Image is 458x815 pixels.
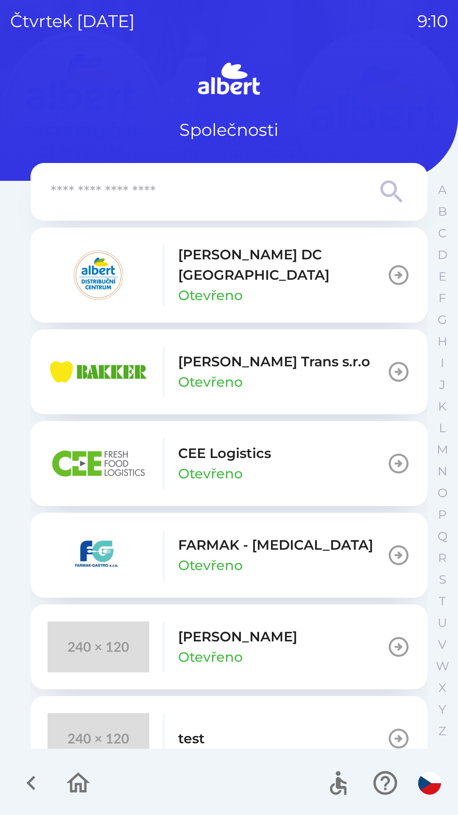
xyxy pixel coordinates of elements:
[432,655,453,677] button: W
[439,377,445,392] p: J
[31,329,427,414] button: [PERSON_NAME] Trans s.r.oOtevřeno
[438,183,447,197] p: A
[438,680,446,695] p: X
[47,438,149,489] img: ba8847e2-07ef-438b-a6f1-28de549c3032.png
[438,226,447,241] p: C
[439,572,446,587] p: S
[432,677,453,699] button: X
[432,309,453,331] button: G
[432,699,453,720] button: Y
[438,204,447,219] p: B
[432,590,453,612] button: T
[438,291,446,306] p: F
[432,244,453,266] button: D
[438,702,446,717] p: Y
[436,659,449,674] p: W
[178,443,271,464] p: CEE Logistics
[432,547,453,569] button: R
[432,634,453,655] button: V
[31,421,427,506] button: CEE LogisticsOtevřeno
[178,244,387,285] p: [PERSON_NAME] DC [GEOGRAPHIC_DATA]
[432,287,453,309] button: F
[439,421,446,436] p: L
[31,228,427,323] button: [PERSON_NAME] DC [GEOGRAPHIC_DATA]Otevřeno
[178,285,243,306] p: Otevřeno
[432,482,453,504] button: O
[432,396,453,417] button: K
[31,513,427,598] button: FARMAK - [MEDICAL_DATA]Otevřeno
[438,334,447,349] p: H
[439,594,446,609] p: T
[441,356,444,371] p: I
[31,59,427,100] img: Logo
[432,504,453,526] button: P
[31,604,427,689] button: [PERSON_NAME]Otevřeno
[432,201,453,222] button: B
[10,8,135,34] p: čtvrtek [DATE]
[47,530,149,581] img: 5ee10d7b-21a5-4c2b-ad2f-5ef9e4226557.png
[178,372,243,392] p: Otevřeno
[47,621,149,672] img: 240x120
[179,117,279,143] p: Společnosti
[432,569,453,590] button: S
[437,442,448,457] p: M
[417,8,448,34] p: 9:10
[432,222,453,244] button: C
[438,399,447,414] p: K
[178,535,373,555] p: FARMAK - [MEDICAL_DATA]
[438,507,447,522] p: P
[418,772,441,795] img: cs flag
[178,351,370,372] p: [PERSON_NAME] Trans s.r.o
[432,179,453,201] button: A
[178,464,243,484] p: Otevřeno
[438,615,447,630] p: U
[178,728,205,749] p: test
[432,720,453,742] button: Z
[438,312,447,327] p: G
[31,696,427,781] button: test
[438,486,447,500] p: O
[178,627,297,647] p: [PERSON_NAME]
[438,269,447,284] p: E
[47,250,149,301] img: 092fc4fe-19c8-4166-ad20-d7efd4551fba.png
[438,529,447,544] p: Q
[438,464,447,479] p: N
[432,461,453,482] button: N
[47,713,149,764] img: 240x120
[432,439,453,461] button: M
[438,637,447,652] p: V
[438,724,446,739] p: Z
[432,526,453,547] button: Q
[432,331,453,352] button: H
[432,266,453,287] button: E
[432,417,453,439] button: L
[47,346,149,397] img: eba99837-dbda-48f3-8a63-9647f5990611.png
[438,247,447,262] p: D
[178,555,243,576] p: Otevřeno
[438,551,447,565] p: R
[432,352,453,374] button: I
[432,374,453,396] button: J
[178,647,243,667] p: Otevřeno
[432,612,453,634] button: U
